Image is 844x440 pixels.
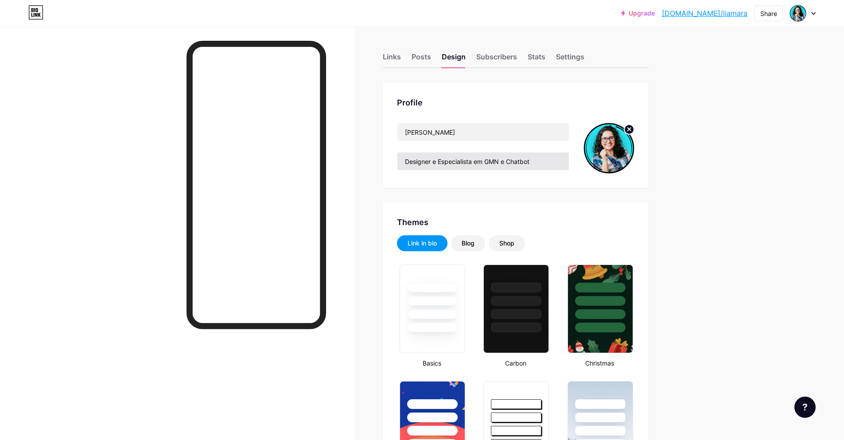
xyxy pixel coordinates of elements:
[621,10,655,17] a: Upgrade
[397,97,634,109] div: Profile
[556,51,584,67] div: Settings
[565,358,634,368] div: Christmas
[790,5,806,22] img: liamara
[662,8,747,19] a: [DOMAIN_NAME]/liamara
[760,9,777,18] div: Share
[397,123,569,141] input: Name
[442,51,466,67] div: Design
[499,239,514,248] div: Shop
[481,358,550,368] div: Carbon
[397,152,569,170] input: Bio
[383,51,401,67] div: Links
[397,216,634,228] div: Themes
[528,51,545,67] div: Stats
[583,123,634,174] img: liamara
[408,239,437,248] div: Link in bio
[397,358,467,368] div: Basics
[412,51,431,67] div: Posts
[462,239,475,248] div: Blog
[476,51,517,67] div: Subscribers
